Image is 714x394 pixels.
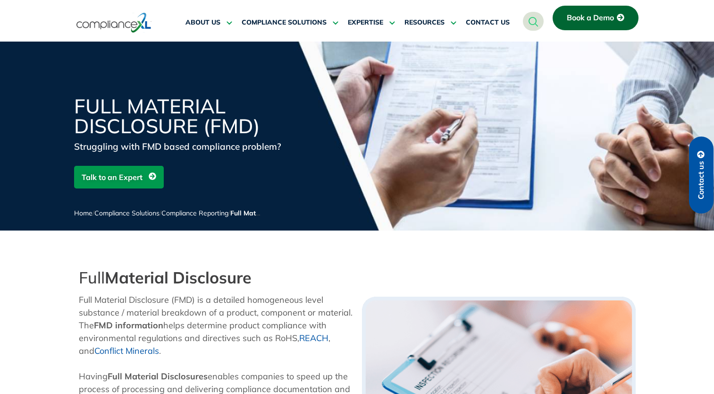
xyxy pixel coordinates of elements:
span: ABOUT US [185,18,220,27]
h2: Full [79,268,353,287]
a: RESOURCES [404,11,456,34]
a: Book a Demo [553,6,638,30]
span: RESOURCES [404,18,445,27]
span: COMPLIANCE SOLUTIONS [242,18,327,27]
a: CONTACT US [466,11,510,34]
strong: Material Disclosure [105,267,252,288]
a: Conflict Minerals [94,345,159,356]
span: Having [79,371,108,382]
span: Full Material Disclosure (FMD) [230,209,327,217]
a: Talk to an Expert [74,166,164,188]
b: Full Material Disclosures [108,371,208,382]
span: CONTACT US [466,18,510,27]
a: Compliance Solutions [94,209,160,217]
span: Talk to an Expert [82,168,143,186]
div: Struggling with FMD based compliance problem? [74,140,301,153]
b: FMD information [94,320,163,331]
span: Contact us [697,161,706,199]
span: Book a Demo [567,14,614,22]
a: Compliance Reporting [161,209,228,217]
a: REACH [299,333,328,343]
a: Home [74,209,92,217]
a: ABOUT US [185,11,232,34]
a: Contact us [689,137,714,214]
img: logo-one.svg [76,12,151,34]
a: COMPLIANCE SOLUTIONS [242,11,338,34]
span: Full Material Disclosure (FMD) is a detailed homogeneous level substance / material breakdown of ... [79,294,353,331]
a: navsearch-button [523,12,544,31]
h1: Full Material Disclosure (FMD) [74,96,301,136]
span: helps determine product compliance with environmental regulations and directives such as RoHS, , ... [79,320,330,356]
span: / / / [74,209,327,217]
span: EXPERTISE [348,18,383,27]
a: EXPERTISE [348,11,395,34]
